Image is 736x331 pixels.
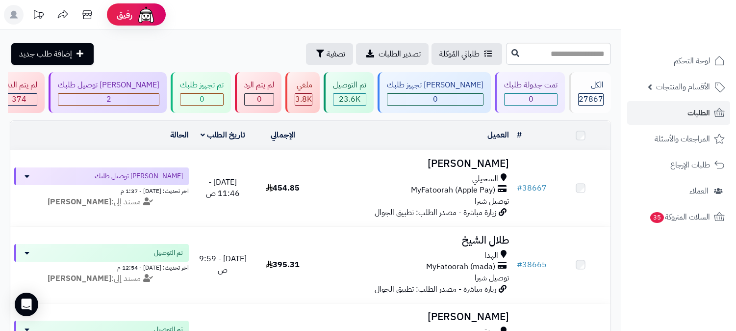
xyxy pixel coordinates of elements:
[687,106,710,120] span: الطلبات
[517,259,522,271] span: #
[567,72,613,113] a: الكل27867
[199,253,247,276] span: [DATE] - 9:59 ص
[674,54,710,68] span: لوحة التحكم
[504,80,558,91] div: تمت جدولة طلبك
[170,129,189,141] a: الحالة
[656,80,710,94] span: الأقسام والمنتجات
[283,72,322,113] a: ملغي 3.8K
[48,196,111,208] strong: [PERSON_NAME]
[433,93,438,105] span: 0
[200,93,204,105] span: 0
[426,261,495,273] span: MyFatoorah (mada)
[333,94,366,105] div: 23645
[475,272,509,284] span: توصيل شبرا
[484,250,498,261] span: الهدا
[136,5,156,25] img: ai-face.png
[655,132,710,146] span: المراجعات والأسئلة
[295,93,312,105] span: 3.8K
[14,185,189,195] div: اخر تحديث: [DATE] - 1:37 م
[627,153,730,177] a: طلبات الإرجاع
[529,93,533,105] span: 0
[439,48,480,60] span: طلباتي المُوكلة
[627,49,730,73] a: لوحة التحكم
[106,93,111,105] span: 2
[327,48,345,60] span: تصفية
[19,48,72,60] span: إضافة طلب جديد
[387,94,483,105] div: 0
[517,182,547,194] a: #38667
[1,80,37,91] div: لم يتم الدفع
[233,72,283,113] a: لم يتم الرد 0
[15,293,38,316] div: Open Intercom Messenger
[493,72,567,113] a: تمت جدولة طلبك 0
[169,72,233,113] a: تم تجهيز طلبك 0
[475,195,509,207] span: توصيل شبرا
[627,101,730,125] a: الطلبات
[154,248,183,258] span: تم التوصيل
[472,173,498,185] span: السحيلي
[47,72,169,113] a: [PERSON_NAME] توصيل طلبك 2
[650,212,664,223] span: 35
[339,93,360,105] span: 23.6K
[317,235,509,246] h3: طلال الشيخ
[180,94,223,105] div: 0
[7,273,196,284] div: مسند إلى:
[487,129,509,141] a: العميل
[26,5,51,27] a: تحديثات المنصة
[505,94,557,105] div: 0
[317,311,509,323] h3: [PERSON_NAME]
[206,176,240,199] span: [DATE] - 11:46 ص
[244,80,274,91] div: لم يتم الرد
[266,259,300,271] span: 395.31
[58,94,159,105] div: 2
[649,210,710,224] span: السلات المتروكة
[245,94,274,105] div: 0
[356,43,429,65] a: تصدير الطلبات
[295,94,312,105] div: 3846
[333,80,366,91] div: تم التوصيل
[14,262,189,272] div: اخر تحديث: [DATE] - 12:54 م
[627,127,730,151] a: المراجعات والأسئلة
[411,185,495,196] span: MyFatoorah (Apple Pay)
[517,129,522,141] a: #
[670,158,710,172] span: طلبات الإرجاع
[517,182,522,194] span: #
[375,207,496,219] span: زيارة مباشرة - مصدر الطلب: تطبيق الجوال
[689,184,709,198] span: العملاء
[12,93,26,105] span: 374
[322,72,376,113] a: تم التوصيل 23.6K
[431,43,502,65] a: طلباتي المُوكلة
[317,158,509,169] h3: [PERSON_NAME]
[117,9,132,21] span: رفيق
[58,80,159,91] div: [PERSON_NAME] توصيل طلبك
[180,80,224,91] div: تم تجهيز طلبك
[627,179,730,203] a: العملاء
[376,72,493,113] a: [PERSON_NAME] تجهيز طلبك 0
[375,283,496,295] span: زيارة مباشرة - مصدر الطلب: تطبيق الجوال
[627,205,730,229] a: السلات المتروكة35
[201,129,245,141] a: تاريخ الطلب
[387,80,483,91] div: [PERSON_NAME] تجهيز طلبك
[11,43,94,65] a: إضافة طلب جديد
[266,182,300,194] span: 454.85
[517,259,547,271] a: #38665
[7,196,196,208] div: مسند إلى:
[295,80,312,91] div: ملغي
[579,93,603,105] span: 27867
[48,273,111,284] strong: [PERSON_NAME]
[95,171,183,181] span: [PERSON_NAME] توصيل طلبك
[1,94,37,105] div: 374
[379,48,421,60] span: تصدير الطلبات
[271,129,295,141] a: الإجمالي
[578,80,604,91] div: الكل
[306,43,353,65] button: تصفية
[257,93,262,105] span: 0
